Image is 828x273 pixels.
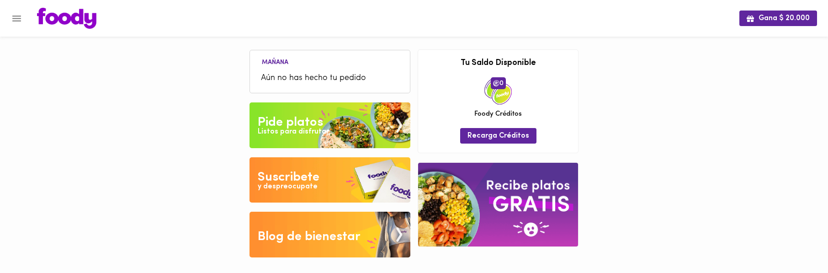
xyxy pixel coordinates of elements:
img: foody-creditos.png [493,80,499,86]
div: Pide platos [258,113,323,132]
li: Mañana [255,57,296,66]
span: 0 [491,77,506,89]
span: Gana $ 20.000 [747,14,810,23]
button: Gana $ 20.000 [739,11,817,26]
button: Menu [5,7,28,30]
div: Blog de bienestar [258,228,361,246]
img: Disfruta bajar de peso [249,157,410,203]
span: Aún no has hecho tu pedido [261,72,399,85]
span: Recarga Créditos [467,132,529,140]
img: credits-package.png [484,77,512,105]
h3: Tu Saldo Disponible [425,59,571,68]
button: Recarga Créditos [460,128,536,143]
div: Suscribete [258,168,319,187]
img: Pide un Platos [249,102,410,148]
span: Foody Créditos [474,109,522,119]
div: y despreocupate [258,182,318,192]
img: logo.png [37,8,96,29]
img: Blog de bienestar [249,212,410,257]
div: Listos para disfrutar [258,127,329,137]
img: referral-banner.png [418,163,578,246]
